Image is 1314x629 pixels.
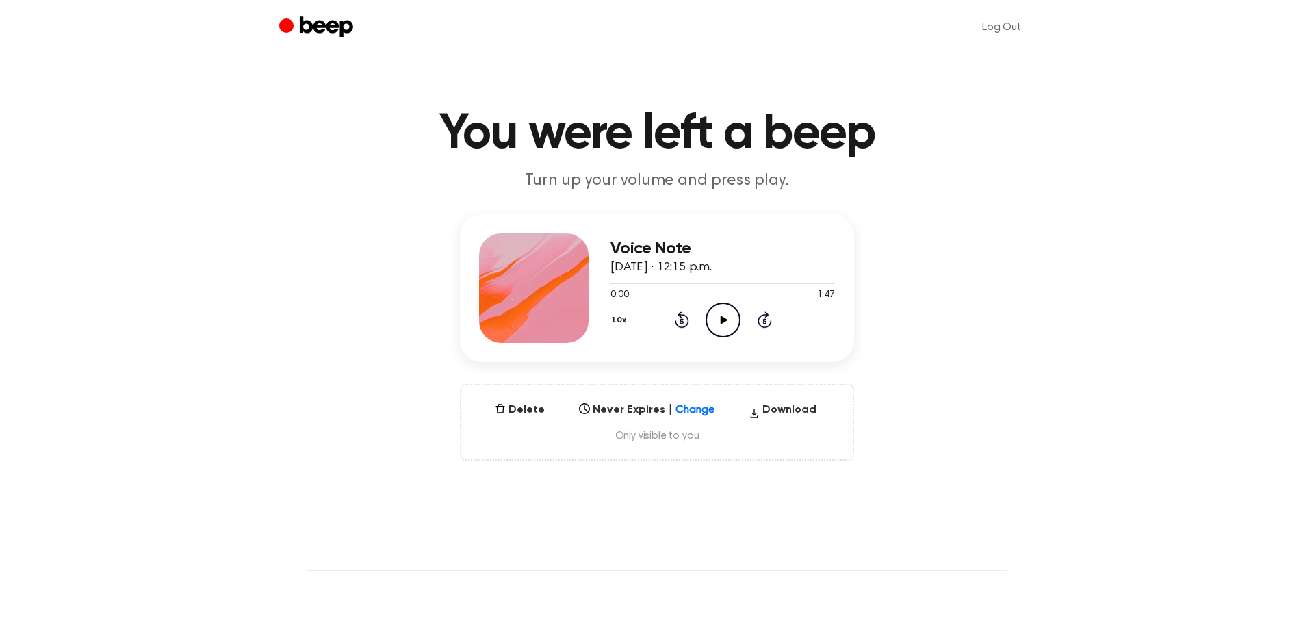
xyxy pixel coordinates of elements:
span: 1:47 [817,288,835,303]
h3: Voice Note [610,240,835,258]
button: 1.0x [610,309,632,332]
a: Log Out [968,11,1035,44]
span: 0:00 [610,288,628,303]
span: [DATE] · 12:15 p.m. [610,261,712,274]
button: Delete [489,402,550,418]
button: Download [743,402,822,424]
span: Only visible to you [478,429,836,443]
h1: You were left a beep [307,110,1007,159]
a: Beep [279,14,357,41]
p: Turn up your volume and press play. [394,170,920,192]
